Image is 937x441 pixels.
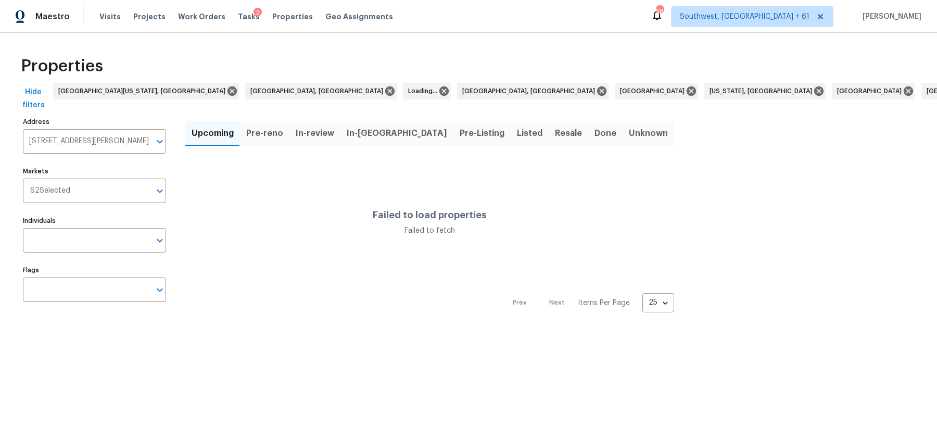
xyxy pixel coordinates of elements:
nav: Pagination Navigation [503,293,674,312]
span: Resale [555,126,582,141]
div: Loading... [403,83,451,99]
span: In-review [296,126,334,141]
button: Hide filters [17,83,50,115]
span: Geo Assignments [325,11,393,22]
span: [US_STATE], [GEOGRAPHIC_DATA] [710,86,816,96]
span: 62 Selected [30,186,70,195]
span: [GEOGRAPHIC_DATA] [620,86,689,96]
span: [GEOGRAPHIC_DATA], [GEOGRAPHIC_DATA] [250,86,387,96]
div: [GEOGRAPHIC_DATA], [GEOGRAPHIC_DATA] [457,83,609,99]
span: Southwest, [GEOGRAPHIC_DATA] + 61 [680,11,809,22]
button: Open [153,134,167,149]
label: Address [23,119,166,125]
span: [GEOGRAPHIC_DATA] [837,86,906,96]
button: Open [153,184,167,198]
span: [PERSON_NAME] [858,11,921,22]
label: Markets [23,168,166,174]
button: Open [153,233,167,248]
span: Visits [99,11,121,22]
span: Hide filters [21,86,46,111]
span: Upcoming [192,126,234,141]
label: Flags [23,267,166,273]
span: Maestro [35,11,70,22]
div: [US_STATE], [GEOGRAPHIC_DATA] [704,83,826,99]
span: Unknown [629,126,668,141]
div: 25 [642,289,674,316]
label: Individuals [23,218,166,224]
span: Projects [133,11,166,22]
div: [GEOGRAPHIC_DATA][US_STATE], [GEOGRAPHIC_DATA] [53,83,239,99]
span: Pre-Listing [460,126,504,141]
span: In-[GEOGRAPHIC_DATA] [347,126,447,141]
span: Done [594,126,616,141]
button: Open [153,283,167,297]
h4: Failed to load properties [373,210,487,220]
span: [GEOGRAPHIC_DATA][US_STATE], [GEOGRAPHIC_DATA] [58,86,230,96]
span: Properties [21,61,103,71]
div: [GEOGRAPHIC_DATA], [GEOGRAPHIC_DATA] [245,83,397,99]
span: [GEOGRAPHIC_DATA], [GEOGRAPHIC_DATA] [462,86,599,96]
div: [GEOGRAPHIC_DATA] [832,83,915,99]
span: Properties [272,11,313,22]
span: Pre-reno [246,126,283,141]
span: Loading... [408,86,441,96]
span: Listed [517,126,542,141]
div: 2 [254,8,262,18]
div: [GEOGRAPHIC_DATA] [615,83,698,99]
div: 587 [656,6,663,17]
span: Work Orders [178,11,225,22]
span: Tasks [238,13,260,20]
div: Failed to fetch [373,225,487,236]
p: Items Per Page [578,298,630,308]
